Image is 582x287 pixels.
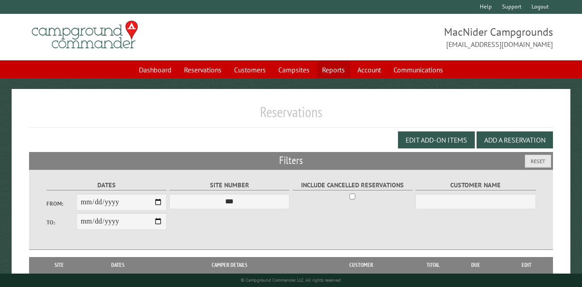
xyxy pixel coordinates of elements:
th: Site [33,257,84,273]
a: Communications [388,61,448,78]
label: From: [46,199,76,208]
th: Customer [307,257,415,273]
button: Add a Reservation [477,131,553,148]
label: To: [46,218,76,227]
button: Reset [525,155,551,168]
label: Dates [46,180,167,190]
h1: Reservations [29,103,553,128]
span: MacNider Campgrounds [EMAIL_ADDRESS][DOMAIN_NAME] [291,25,553,50]
label: Include Cancelled Reservations [293,180,413,190]
a: Reservations [179,61,227,78]
a: Reports [317,61,350,78]
th: Edit [500,257,553,273]
h2: Filters [29,152,553,169]
th: Total [415,257,451,273]
label: Site Number [169,180,289,190]
th: Camper Details [151,257,307,273]
label: Customer Name [415,180,536,190]
a: Customers [229,61,271,78]
a: Account [352,61,386,78]
small: © Campground Commander LLC. All rights reserved. [241,277,342,283]
button: Edit Add-on Items [398,131,475,148]
th: Due [451,257,500,273]
img: Campground Commander [29,17,141,52]
a: Dashboard [134,61,177,78]
th: Dates [84,257,151,273]
a: Campsites [273,61,315,78]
